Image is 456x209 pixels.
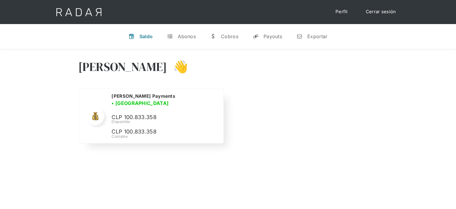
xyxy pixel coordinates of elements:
[78,59,167,74] h3: [PERSON_NAME]
[112,100,168,107] h3: • [GEOGRAPHIC_DATA]
[112,128,201,136] p: CLP 100.833.358
[297,33,303,39] div: n
[264,33,282,39] div: Payouts
[112,119,216,124] div: Disponible
[360,6,402,18] a: Cerrar sesión
[253,33,259,39] div: y
[112,93,175,99] h2: [PERSON_NAME] Payments
[178,33,196,39] div: Abonos
[112,113,201,122] p: CLP 100.833.358
[129,33,135,39] div: v
[167,33,173,39] div: t
[112,134,216,139] div: Contable
[221,33,238,39] div: Cobros
[167,59,188,74] h3: 👋
[139,33,153,39] div: Saldo
[210,33,216,39] div: w
[329,6,354,18] a: Perfil
[307,33,327,39] div: Exportar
